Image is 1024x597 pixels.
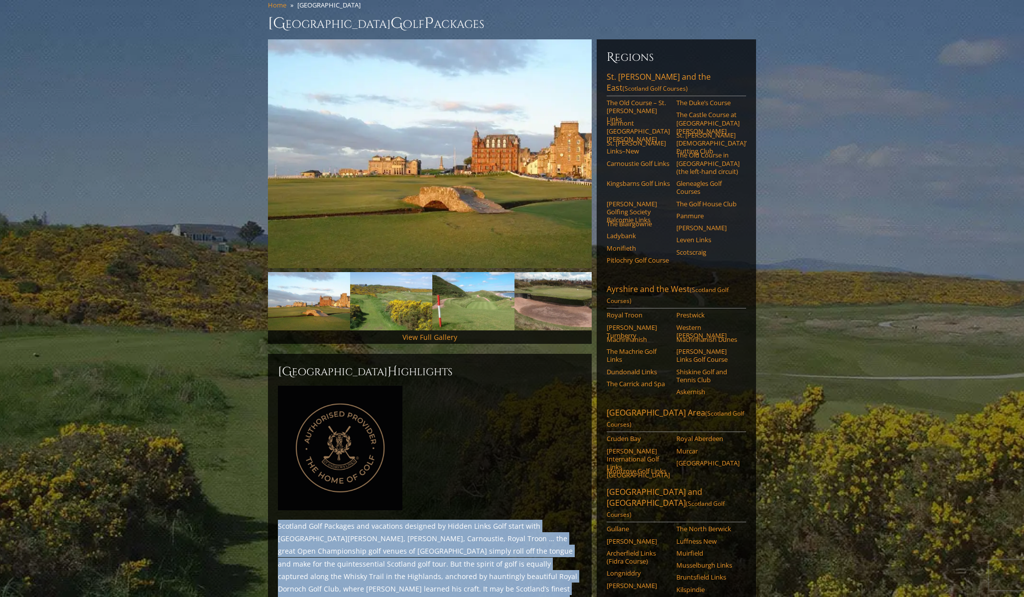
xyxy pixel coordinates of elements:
[607,467,670,475] a: Montrose Golf Links
[607,569,670,577] a: Longniddry
[607,71,746,96] a: St. [PERSON_NAME] and the East(Scotland Golf Courses)
[676,323,740,340] a: Western [PERSON_NAME]
[676,335,740,343] a: Machrihanish Dunes
[607,139,670,155] a: St. [PERSON_NAME] Links–New
[607,119,670,144] a: Fairmont [GEOGRAPHIC_DATA][PERSON_NAME]
[387,364,397,380] span: H
[607,368,670,376] a: Dundonald Links
[607,486,746,522] a: [GEOGRAPHIC_DATA] and [GEOGRAPHIC_DATA](Scotland Golf Courses)
[607,159,670,167] a: Carnoustie Golf Links
[607,582,670,590] a: [PERSON_NAME]
[676,248,740,256] a: Scotscraig
[607,49,746,65] h6: Regions
[390,13,403,33] span: G
[676,131,740,155] a: St. [PERSON_NAME] [DEMOGRAPHIC_DATA]’ Putting Club
[607,99,670,123] a: The Old Course – St. [PERSON_NAME] Links
[607,232,670,240] a: Ladybank
[607,244,670,252] a: Monifieth
[278,364,582,380] h2: [GEOGRAPHIC_DATA] ighlights
[607,407,746,432] a: [GEOGRAPHIC_DATA] Area(Scotland Golf Courses)
[676,236,740,244] a: Leven Links
[676,311,740,319] a: Prestwick
[607,323,670,340] a: [PERSON_NAME] Turnberry
[676,447,740,455] a: Murcar
[623,84,688,93] span: (Scotland Golf Courses)
[676,224,740,232] a: [PERSON_NAME]
[607,256,670,264] a: Pitlochry Golf Course
[607,347,670,364] a: The Machrie Golf Links
[676,347,740,364] a: [PERSON_NAME] Links Golf Course
[676,573,740,581] a: Bruntsfield Links
[607,549,670,566] a: Archerfield Links (Fidra Course)
[676,212,740,220] a: Panmure
[676,388,740,396] a: Askernish
[607,537,670,545] a: [PERSON_NAME]
[607,311,670,319] a: Royal Troon
[676,111,740,135] a: The Castle Course at [GEOGRAPHIC_DATA][PERSON_NAME]
[676,179,740,196] a: Gleneagles Golf Courses
[676,525,740,533] a: The North Berwick
[607,335,670,343] a: Machrihanish
[424,13,434,33] span: P
[402,332,457,342] a: View Full Gallery
[607,435,670,443] a: Cruden Bay
[607,447,670,479] a: [PERSON_NAME] International Golf Links [GEOGRAPHIC_DATA]
[676,586,740,594] a: Kilspindie
[676,151,740,175] a: The Old Course in [GEOGRAPHIC_DATA] (the left-hand circuit)
[607,525,670,533] a: Gullane
[607,220,670,228] a: The Blairgowrie
[297,0,365,9] li: [GEOGRAPHIC_DATA]
[676,200,740,208] a: The Golf House Club
[676,99,740,107] a: The Duke’s Course
[607,200,670,224] a: [PERSON_NAME] Golfing Society Balcomie Links
[676,549,740,557] a: Muirfield
[676,459,740,467] a: [GEOGRAPHIC_DATA]
[676,561,740,569] a: Musselburgh Links
[268,13,756,33] h1: [GEOGRAPHIC_DATA] olf ackages
[607,179,670,187] a: Kingsbarns Golf Links
[607,284,746,308] a: Ayrshire and the West(Scotland Golf Courses)
[607,380,670,388] a: The Carrick and Spa
[676,368,740,384] a: Shiskine Golf and Tennis Club
[676,537,740,545] a: Luffness New
[676,435,740,443] a: Royal Aberdeen
[268,0,286,9] a: Home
